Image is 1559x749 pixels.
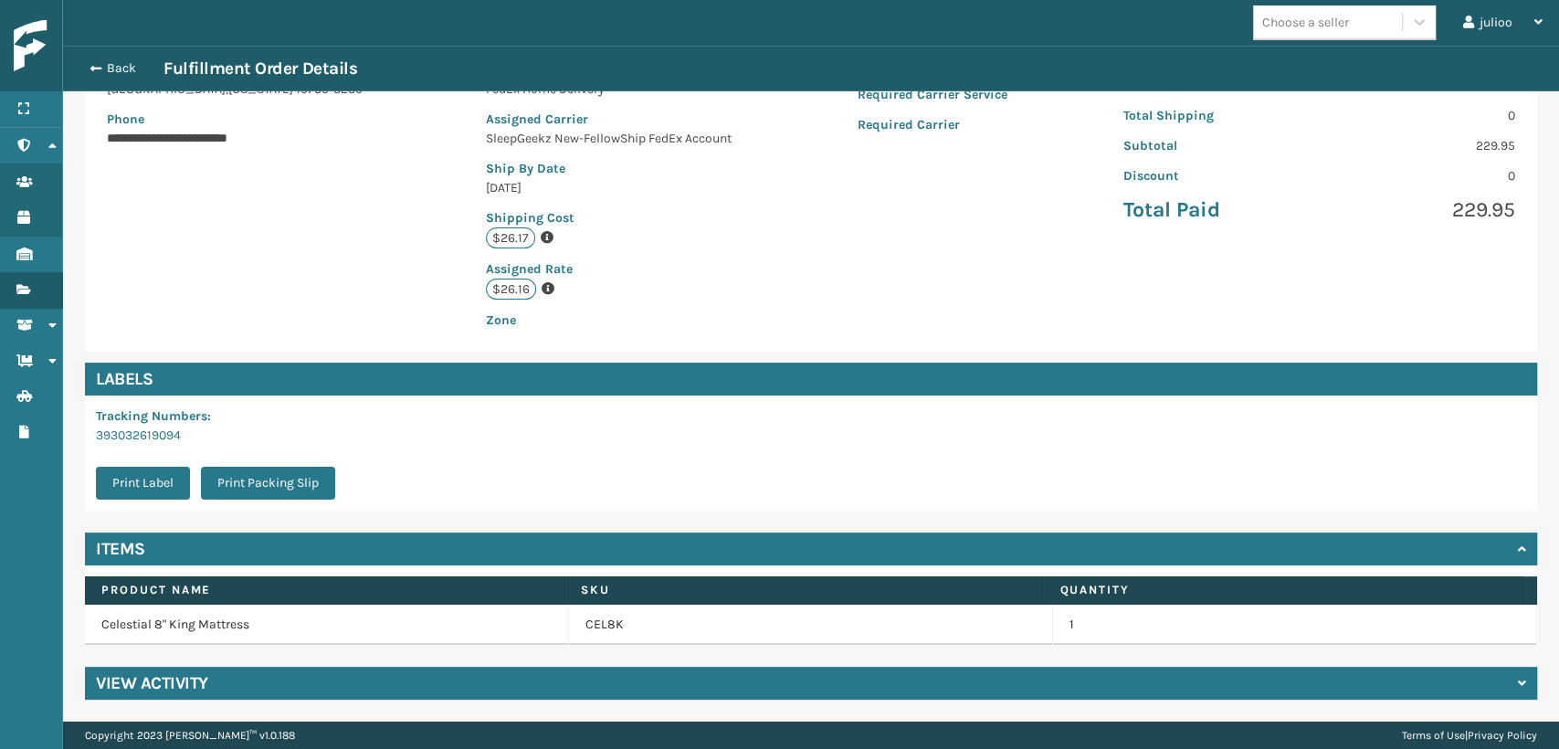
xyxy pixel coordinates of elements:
td: 1 [1053,605,1537,645]
div: | [1402,722,1537,749]
p: Subtotal [1123,136,1309,155]
p: Assigned Rate [486,259,742,279]
p: $26.16 [486,279,536,300]
a: Privacy Policy [1468,729,1537,742]
p: SleepGeekz New-FellowShip FedEx Account [486,129,742,148]
a: CEL8K [585,616,624,634]
h3: Fulfillment Order Details [163,58,357,79]
a: 393032619094 [96,427,181,443]
p: $26.17 [486,227,535,248]
p: 229.95 [1330,196,1515,224]
p: 0 [1330,166,1515,185]
label: Quantity [1059,582,1505,598]
div: Choose a seller [1262,13,1349,32]
p: Phone [107,110,370,129]
a: Terms of Use [1402,729,1465,742]
p: Zone [486,311,742,330]
p: [DATE] [486,178,742,197]
span: Tracking Numbers : [96,408,211,424]
p: Required Carrier Service [858,85,1007,104]
p: Total Shipping [1123,106,1309,125]
img: logo [14,20,178,72]
button: Back [79,60,163,77]
p: Shipping Cost [486,208,742,227]
p: Copyright 2023 [PERSON_NAME]™ v 1.0.188 [85,722,295,749]
td: Celestial 8" King Mattress [85,605,569,645]
button: Print Label [96,467,190,500]
p: Total Paid [1123,196,1309,224]
p: Required Carrier [858,115,1007,134]
button: Print Packing Slip [201,467,335,500]
p: Ship By Date [486,159,742,178]
label: SKU [581,582,1027,598]
h4: Items [96,538,145,560]
p: 0 [1330,106,1515,125]
p: 229.95 [1330,136,1515,155]
h4: Labels [85,363,1537,396]
p: Assigned Carrier [486,110,742,129]
p: Discount [1123,166,1309,185]
h4: View Activity [96,672,208,694]
label: Product Name [101,582,547,598]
